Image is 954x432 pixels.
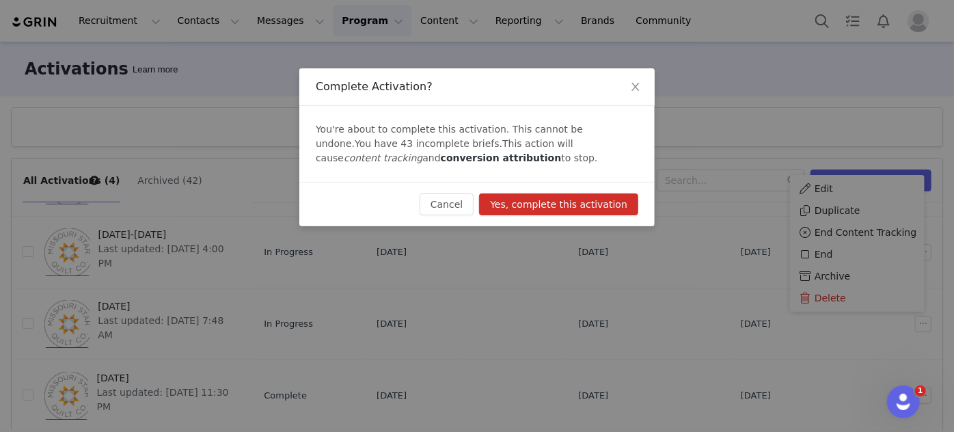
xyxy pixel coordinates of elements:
iframe: Intercom live chat [887,386,920,418]
i: icon: close [630,81,641,92]
div: You're about to complete this activation. This cannot be undone. This action will cause and to stop. [299,106,655,182]
button: Yes, complete this activation [479,193,638,215]
div: Complete Activation? [316,79,638,94]
span: 1 [915,386,926,396]
button: Cancel [420,193,474,215]
strong: conversion attribution [441,152,562,163]
span: You have 43 incomplete briefs. [355,138,502,149]
em: content tracking [344,152,422,163]
button: Close [616,68,655,107]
